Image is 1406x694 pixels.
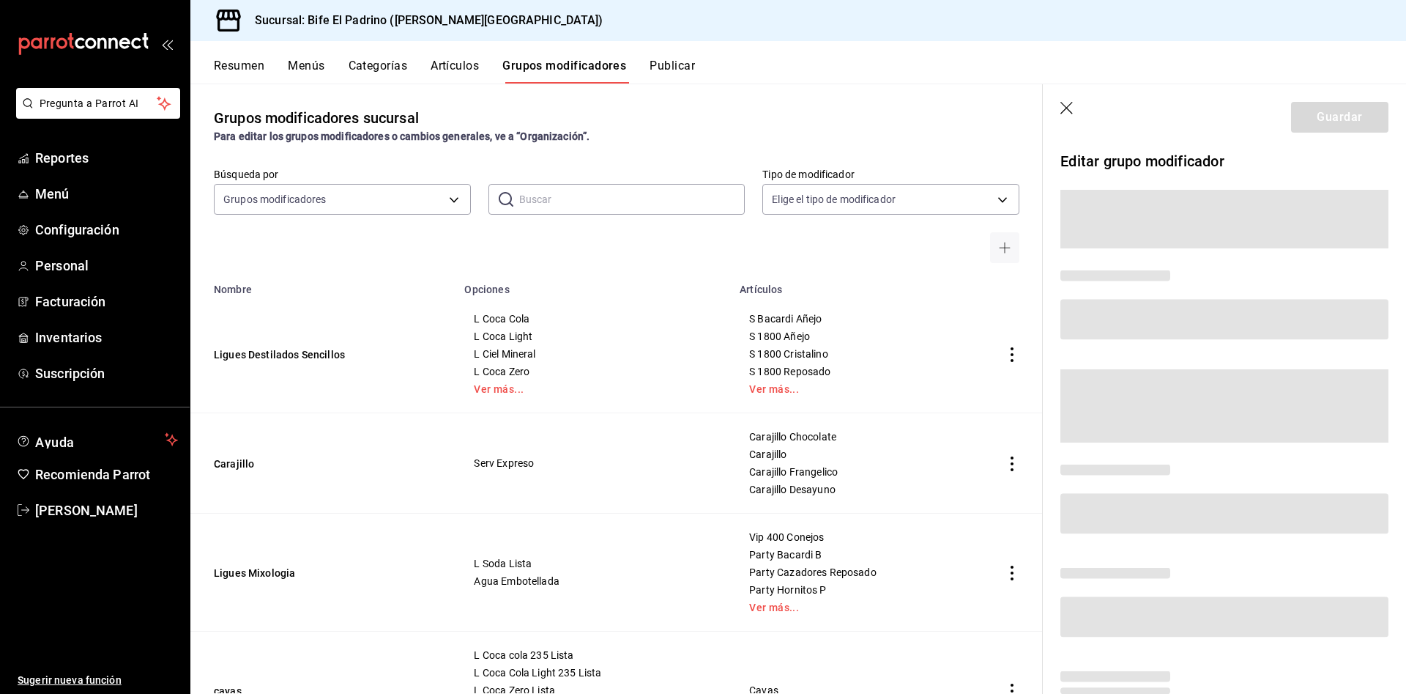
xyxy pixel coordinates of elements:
span: Suscripción [35,363,178,383]
span: Pregunta a Parrot AI [40,96,157,111]
span: Party Hornitos P [749,585,963,595]
div: navigation tabs [214,59,1406,84]
button: Ligues Destilados Sencillos [214,347,390,362]
span: Carajillo Desayuno [749,484,963,495]
button: Carajillo [214,457,390,471]
span: Carajillo Frangelico [749,467,963,477]
span: L Soda Lista [474,558,713,569]
span: [PERSON_NAME] [35,501,178,520]
a: Ver más... [474,384,713,394]
label: Búsqueda por [214,169,471,180]
span: Recomienda Parrot [35,465,178,484]
button: Grupos modificadores [502,59,626,84]
button: actions [1005,347,1019,362]
span: L Coca Zero [474,366,713,377]
span: Facturación [35,292,178,311]
span: Ayuda [35,431,159,448]
span: Carajillo [749,449,963,459]
th: Opciones [455,275,731,295]
button: open_drawer_menu [161,38,173,50]
span: Agua Embotellada [474,576,713,586]
p: Editar grupo modificador [1060,150,1388,172]
button: actions [1005,566,1019,580]
a: Pregunta a Parrot AI [10,106,180,122]
span: L Coca Light [474,331,713,342]
button: Categorías [349,59,408,84]
strong: Para editar los grupos modificadores o cambios generales, ve a “Organización”. [214,130,589,142]
span: Sugerir nueva función [18,673,178,688]
span: Elige el tipo de modificador [772,192,896,207]
span: Reportes [35,148,178,168]
button: Ligues Mixologia [214,566,390,580]
button: actions [1005,457,1019,471]
span: S Bacardi Añejo [749,314,963,324]
span: Inventarios [35,328,178,347]
h3: Sucursal: Bife El Padrino ([PERSON_NAME][GEOGRAPHIC_DATA]) [243,12,603,29]
button: Artículos [431,59,479,84]
span: Serv Expreso [474,458,713,468]
span: L Coca cola 235 Lista [474,650,713,660]
span: L Ciel Mineral [474,349,713,359]
button: Pregunta a Parrot AI [16,88,180,119]
span: L Coca Cola Light 235 Lista [474,668,713,678]
span: S 1800 Añejo [749,331,963,342]
span: Party Bacardi B [749,550,963,560]
span: Configuración [35,220,178,240]
input: Buscar [519,185,745,214]
label: Tipo de modificador [762,169,1019,180]
a: Ver más... [749,602,963,613]
span: L Coca Cola [474,314,713,324]
th: Artículos [731,275,981,295]
span: Personal [35,256,178,276]
a: Ver más... [749,384,963,394]
span: S 1800 Cristalino [749,349,963,359]
span: Party Cazadores Reposado [749,567,963,577]
button: Menús [288,59,324,84]
span: Grupos modificadores [223,192,327,207]
span: Menú [35,184,178,204]
span: Carajillo Chocolate [749,432,963,442]
span: Vip 400 Conejos [749,532,963,542]
th: Nombre [190,275,455,295]
span: S 1800 Reposado [749,366,963,377]
div: Grupos modificadores sucursal [214,107,419,129]
button: Publicar [650,59,695,84]
button: Resumen [214,59,264,84]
